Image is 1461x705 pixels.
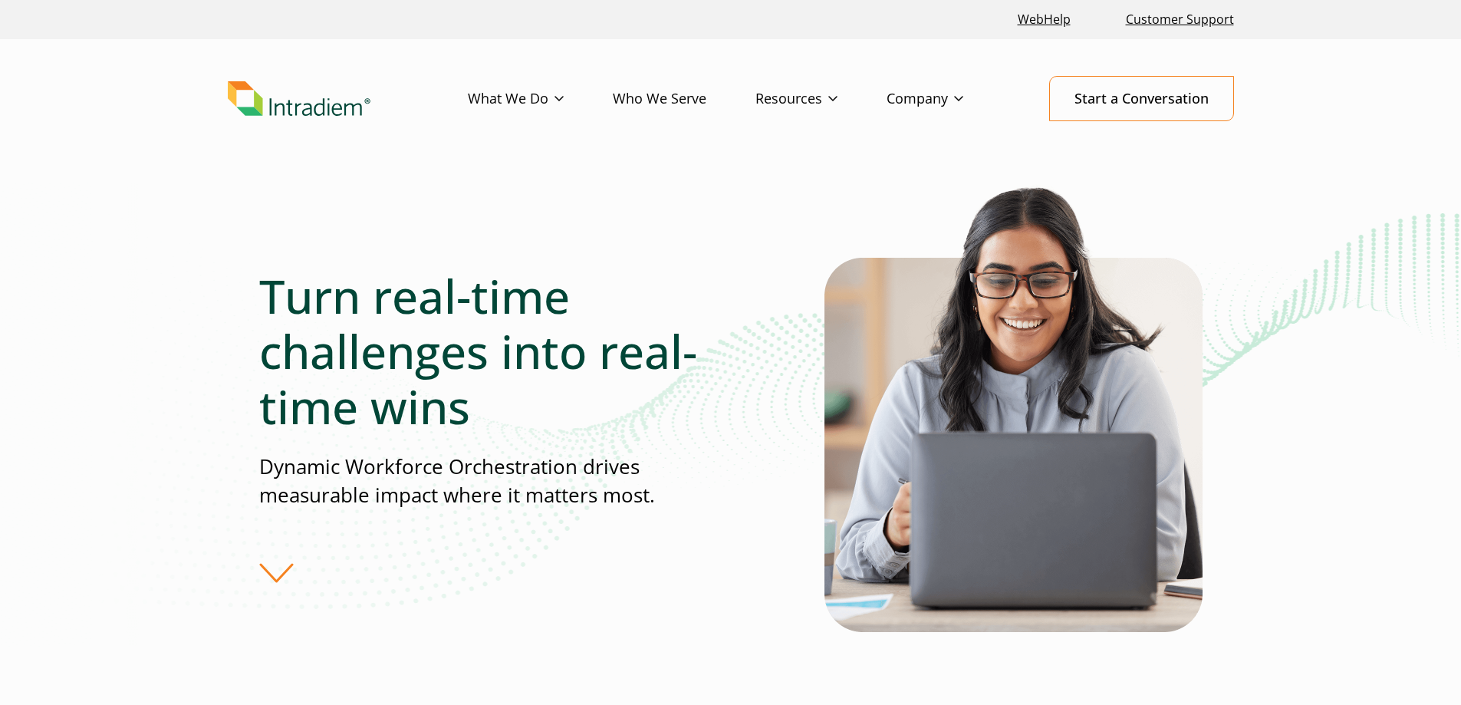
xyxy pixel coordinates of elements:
a: What We Do [468,77,613,121]
a: Company [887,77,1012,121]
a: Customer Support [1120,3,1240,36]
a: Link to homepage of Intradiem [228,81,468,117]
h1: Turn real-time challenges into real-time wins [259,268,730,434]
img: Solutions for Contact Center Teams [824,183,1203,632]
a: Start a Conversation [1049,76,1234,121]
p: Dynamic Workforce Orchestration drives measurable impact where it matters most. [259,453,730,510]
a: Who We Serve [613,77,755,121]
a: Resources [755,77,887,121]
a: Link opens in a new window [1012,3,1077,36]
img: Intradiem [228,81,370,117]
